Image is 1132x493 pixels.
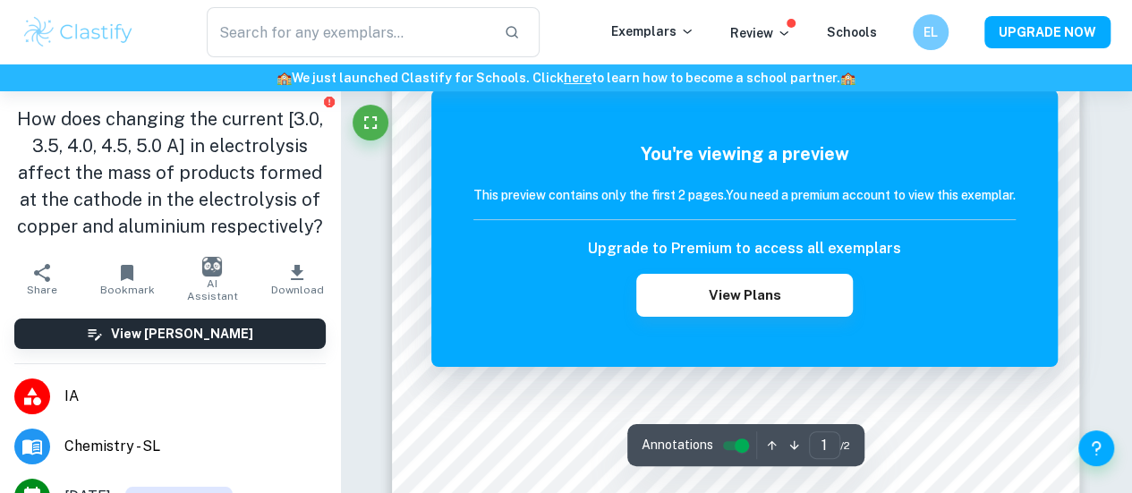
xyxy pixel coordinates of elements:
[921,22,941,42] h6: EL
[181,277,244,302] span: AI Assistant
[255,254,340,304] button: Download
[207,7,489,57] input: Search for any exemplars...
[730,23,791,43] p: Review
[4,68,1128,88] h6: We just launched Clastify for Schools. Click to learn how to become a school partner.
[27,284,57,296] span: Share
[85,254,170,304] button: Bookmark
[827,25,877,39] a: Schools
[642,436,713,455] span: Annotations
[564,71,592,85] a: here
[1078,430,1114,466] button: Help and Feedback
[611,21,694,41] p: Exemplars
[202,257,222,276] img: AI Assistant
[984,16,1111,48] button: UPGRADE NOW
[14,319,326,349] button: View [PERSON_NAME]
[21,14,135,50] img: Clastify logo
[14,106,326,240] h1: How does changing the current [3.0, 3.5, 4.0, 4.5, 5.0 A] in electrolysis affect the mass of prod...
[111,324,253,344] h6: View [PERSON_NAME]
[473,185,1016,205] h6: This preview contains only the first 2 pages. You need a premium account to view this exemplar.
[473,140,1016,167] h5: You're viewing a preview
[840,71,855,85] span: 🏫
[913,14,949,50] button: EL
[64,436,326,457] span: Chemistry - SL
[323,95,336,108] button: Report issue
[353,105,388,140] button: Fullscreen
[277,71,292,85] span: 🏫
[170,254,255,304] button: AI Assistant
[636,274,853,317] button: View Plans
[64,386,326,407] span: IA
[840,438,850,454] span: / 2
[271,284,324,296] span: Download
[588,238,901,259] h6: Upgrade to Premium to access all exemplars
[100,284,155,296] span: Bookmark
